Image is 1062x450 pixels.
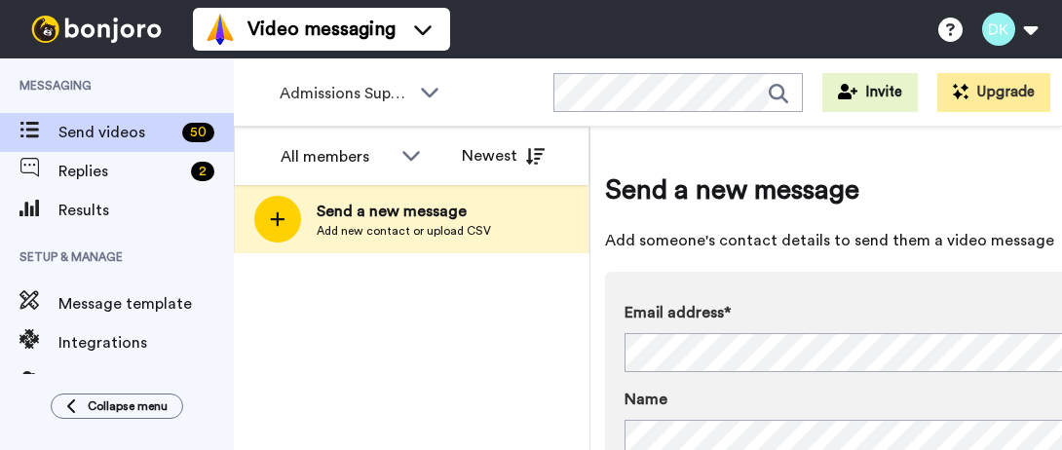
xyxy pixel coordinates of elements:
[23,16,170,43] img: bj-logo-header-white.svg
[317,200,491,223] span: Send a new message
[58,331,234,355] span: Integrations
[447,136,559,175] button: Newest
[58,292,234,316] span: Message template
[51,394,183,419] button: Collapse menu
[58,199,234,222] span: Results
[280,82,410,105] span: Admissions Support BM Top-Up
[58,370,234,394] span: Share library
[317,223,491,239] span: Add new contact or upload CSV
[88,398,168,414] span: Collapse menu
[247,16,396,43] span: Video messaging
[182,123,214,142] div: 50
[822,73,918,112] button: Invite
[58,121,174,144] span: Send videos
[191,162,214,181] div: 2
[58,160,183,183] span: Replies
[281,145,392,169] div: All members
[205,14,236,45] img: vm-color.svg
[937,73,1050,112] button: Upgrade
[625,388,667,411] span: Name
